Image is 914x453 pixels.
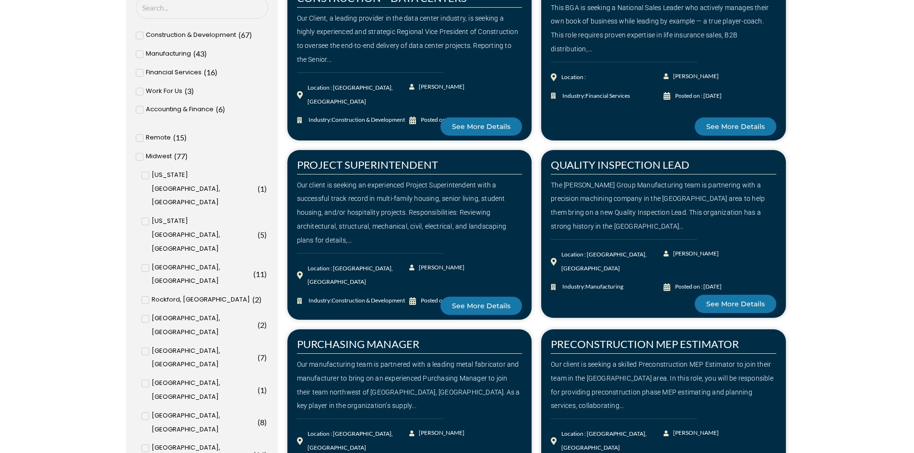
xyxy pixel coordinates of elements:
a: [PERSON_NAME] [409,261,465,275]
span: 11 [256,269,264,279]
span: [GEOGRAPHIC_DATA], [GEOGRAPHIC_DATA] [152,409,255,437]
span: ) [264,269,267,279]
span: Construction & Development [146,28,236,42]
span: ( [216,105,218,114]
div: Posted on : [DATE] [675,89,722,103]
span: ) [264,184,267,193]
a: [PERSON_NAME] [664,247,720,261]
span: ( [258,184,260,193]
span: [PERSON_NAME] [671,70,719,83]
span: [GEOGRAPHIC_DATA], [GEOGRAPHIC_DATA] [152,344,255,372]
span: ) [184,133,187,142]
a: [PERSON_NAME] [409,80,465,94]
a: See More Details [440,117,522,136]
span: ) [215,68,217,77]
a: [PERSON_NAME] [664,426,720,440]
span: See More Details [452,302,510,309]
span: Industry: [560,89,630,103]
span: 15 [176,133,184,142]
span: 43 [196,49,204,58]
span: 1 [260,184,264,193]
a: [PERSON_NAME] [409,426,465,440]
span: [PERSON_NAME] [416,261,464,275]
span: ( [173,133,176,142]
span: ( [258,353,260,362]
div: Posted on : [DATE] [675,280,722,294]
span: [PERSON_NAME] [416,80,464,94]
span: 67 [241,30,249,39]
span: See More Details [452,123,510,130]
span: 2 [260,320,264,329]
span: ( [258,320,260,329]
span: ) [204,49,207,58]
span: Work For Us [146,84,182,98]
span: ( [252,295,255,304]
span: ( [174,151,177,161]
div: Our client is seeking a skilled Preconstruction MEP Estimator to join their team in the [GEOGRAPH... [551,358,776,413]
div: Our Client, a leading provider in the data center industry, is seeking a highly experienced and s... [297,12,522,67]
div: Our manufacturing team is partnered with a leading metal fabricator and manufacturer to bring on ... [297,358,522,413]
span: ( [238,30,241,39]
span: [GEOGRAPHIC_DATA], [GEOGRAPHIC_DATA] [152,261,251,289]
span: ( [258,418,260,427]
span: Midwest [146,150,172,163]
div: Location : [GEOGRAPHIC_DATA], [GEOGRAPHIC_DATA] [561,248,664,276]
a: See More Details [695,117,776,136]
span: [PERSON_NAME] [416,426,464,440]
a: Industry:Manufacturing [551,280,664,294]
span: See More Details [706,301,765,307]
a: See More Details [695,295,776,313]
span: [US_STATE][GEOGRAPHIC_DATA], [GEOGRAPHIC_DATA] [152,214,255,256]
span: ) [259,295,261,304]
a: QUALITY INSPECTION LEAD [551,158,689,171]
span: 5 [260,230,264,239]
span: [GEOGRAPHIC_DATA], [GEOGRAPHIC_DATA] [152,312,255,339]
a: See More Details [440,297,522,315]
span: See More Details [706,123,765,130]
span: ) [264,230,267,239]
span: ( [253,269,256,279]
span: 16 [206,68,215,77]
span: Financial Services [585,92,630,99]
div: Location : [561,70,586,84]
span: 8 [260,418,264,427]
span: Manufacturing [146,47,191,61]
div: This BGA is seeking a National Sales Leader who actively manages their own book of business while... [551,1,776,56]
span: 77 [177,151,185,161]
span: ) [185,151,188,161]
span: 6 [218,105,223,114]
a: PURCHASING MANAGER [297,337,419,350]
span: ) [264,385,267,395]
span: [US_STATE][GEOGRAPHIC_DATA], [GEOGRAPHIC_DATA] [152,168,255,209]
span: ( [185,86,187,95]
div: Location : [GEOGRAPHIC_DATA], [GEOGRAPHIC_DATA] [308,262,410,290]
span: ) [264,418,267,427]
span: 7 [260,353,264,362]
span: [GEOGRAPHIC_DATA], [GEOGRAPHIC_DATA] [152,376,255,404]
a: Industry:Financial Services [551,89,664,103]
a: PROJECT SUPERINTENDENT [297,158,438,171]
span: 2 [255,295,259,304]
span: ) [264,320,267,329]
span: 1 [260,385,264,395]
span: ( [258,230,260,239]
div: Our client is seeking an experienced Project Superintendent with a successful track record in mul... [297,178,522,247]
span: ( [193,49,196,58]
span: [PERSON_NAME] [671,426,719,440]
span: ( [258,385,260,395]
a: [PERSON_NAME] [664,70,720,83]
span: Remote [146,131,171,145]
span: Industry: [560,280,623,294]
span: ( [204,68,206,77]
span: Manufacturing [585,283,623,290]
span: [PERSON_NAME] [671,247,719,261]
span: Accounting & Finance [146,103,214,116]
span: ) [264,353,267,362]
span: Financial Services [146,66,202,80]
span: Rockford, [GEOGRAPHIC_DATA] [152,293,250,307]
div: Location : [GEOGRAPHIC_DATA], [GEOGRAPHIC_DATA] [308,81,410,109]
span: ) [191,86,194,95]
span: 3 [187,86,191,95]
div: The [PERSON_NAME] Group Manufacturing team is partnering with a precision machining company in th... [551,178,776,233]
a: PRECONSTRUCTION MEP ESTIMATOR [551,337,739,350]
